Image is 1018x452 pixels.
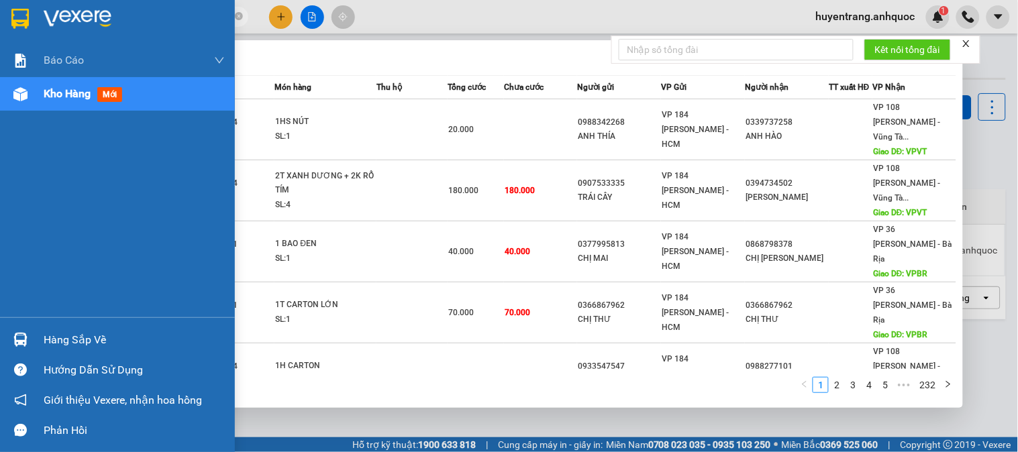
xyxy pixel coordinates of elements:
[14,394,27,406] span: notification
[745,82,788,92] span: Người nhận
[862,378,876,392] a: 4
[619,39,854,60] input: Nhập số tổng đài
[505,186,535,195] span: 180.000
[504,82,544,92] span: Chưa cước
[44,52,84,68] span: Báo cáo
[873,225,952,264] span: VP 36 [PERSON_NAME] - Bà Rịa
[44,360,225,380] div: Hướng dẫn sử dụng
[746,237,828,251] div: 0868798378
[813,378,828,392] a: 1
[44,392,202,408] span: Giới thiệu Vexere, nhận hoa hồng
[275,313,376,327] div: SL: 1
[578,237,660,251] div: 0377995813
[940,377,956,393] button: right
[746,176,828,190] div: 0394734502
[829,377,845,393] li: 2
[746,298,828,313] div: 0366867962
[662,232,729,271] span: VP 184 [PERSON_NAME] - HCM
[448,186,478,195] span: 180.000
[873,208,927,217] span: Giao DĐ: VPVT
[274,82,311,92] span: Món hàng
[577,82,614,92] span: Người gửi
[578,176,660,190] div: 0907533335
[746,313,828,327] div: CHỊ THƯ
[448,308,474,317] span: 70.000
[873,269,928,278] span: Giao DĐ: VPBR
[873,347,940,386] span: VP 108 [PERSON_NAME] - Vũng Tà...
[13,87,28,101] img: warehouse-icon
[275,359,376,374] div: 1H CARTON
[235,12,243,20] span: close-circle
[940,377,956,393] li: Next Page
[915,378,939,392] a: 232
[873,147,927,156] span: Giao DĐ: VPVT
[873,330,928,339] span: Giao DĐ: VPBR
[578,190,660,205] div: TRÁI CÂY
[878,378,893,392] a: 5
[915,377,940,393] li: 232
[275,298,376,313] div: 1T CARTON LỚN
[797,377,813,393] li: Previous Page
[14,424,27,437] span: message
[578,313,660,327] div: CHỊ THƯ
[875,42,940,57] span: Kết nối tổng đài
[448,82,486,92] span: Tổng cước
[44,330,225,350] div: Hàng sắp về
[578,115,660,129] div: 0988342268
[11,9,29,29] img: logo-vxr
[893,377,915,393] li: Next 5 Pages
[505,369,530,378] span: 20.000
[275,169,376,198] div: 2T XANH DƯƠNG + 2K RỔ TÍM
[662,293,729,332] span: VP 184 [PERSON_NAME] - HCM
[801,380,809,388] span: left
[214,55,225,66] span: down
[448,369,474,378] span: 20.000
[829,82,870,92] span: TT xuất HĐ
[846,378,860,392] a: 3
[275,237,376,251] div: 1 BAO ĐEN
[13,54,28,68] img: solution-icon
[275,129,376,144] div: SL: 1
[97,87,122,102] span: mới
[505,308,530,317] span: 70.000
[14,363,27,376] span: question-circle
[13,333,28,347] img: warehouse-icon
[578,359,660,374] div: 0933547547
[376,82,402,92] span: Thu hộ
[662,171,729,210] span: VP 184 [PERSON_NAME] - HCM
[746,190,828,205] div: [PERSON_NAME]
[44,87,91,100] span: Kho hàng
[661,82,686,92] span: VP Gửi
[578,251,660,266] div: CHỊ MAI
[746,359,828,374] div: 0988277101
[873,164,940,203] span: VP 108 [PERSON_NAME] - Vũng Tà...
[864,39,951,60] button: Kết nối tổng đài
[448,125,474,134] span: 20.000
[873,103,940,142] span: VP 108 [PERSON_NAME] - Vũng Tà...
[861,377,877,393] li: 4
[578,298,660,313] div: 0366867962
[578,129,660,144] div: ANH THÍA
[944,380,952,388] span: right
[873,286,952,325] span: VP 36 [PERSON_NAME] - Bà Rịa
[275,198,376,213] div: SL: 4
[877,377,893,393] li: 5
[448,247,474,256] span: 40.000
[845,377,861,393] li: 3
[746,251,828,266] div: CHỊ [PERSON_NAME]
[235,11,243,23] span: close-circle
[962,39,971,48] span: close
[746,115,828,129] div: 0339737258
[275,251,376,266] div: SL: 1
[872,82,905,92] span: VP Nhận
[505,247,530,256] span: 40.000
[813,377,829,393] li: 1
[275,115,376,129] div: 1HS NÚT
[662,110,729,149] span: VP 184 [PERSON_NAME] - HCM
[829,378,844,392] a: 2
[662,354,729,393] span: VP 184 [PERSON_NAME] - HCM
[746,129,828,144] div: ANH HÀO
[893,377,915,393] span: •••
[797,377,813,393] button: left
[44,420,225,441] div: Phản hồi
